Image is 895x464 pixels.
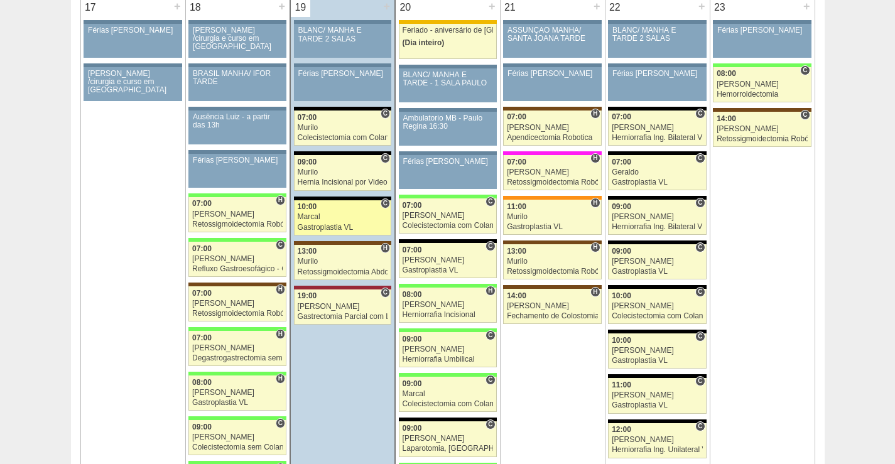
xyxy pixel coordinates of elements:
span: 07:00 [507,112,526,121]
div: [PERSON_NAME] /cirurgia e curso em [GEOGRAPHIC_DATA] [193,26,282,51]
span: Consultório [695,376,705,386]
div: [PERSON_NAME] [612,124,703,132]
div: Key: Aviso [294,20,391,24]
a: C 10:00 [PERSON_NAME] Colecistectomia com Colangiografia VL [608,289,706,324]
a: H 07:00 [PERSON_NAME] Retossigmoidectomia Robótica [503,155,601,190]
span: Hospital [590,109,600,119]
div: Key: Aviso [713,20,811,24]
div: Gastroplastia VL [298,224,388,232]
a: BRASIL MANHÃ/ IFOR TARDE [188,67,286,101]
div: Colecistectomia com Colangiografia VL [612,312,703,320]
div: [PERSON_NAME] [403,256,493,264]
a: Ambulatorio MB - Paulo Regina 16:30 [399,112,497,146]
a: Férias [PERSON_NAME] [503,67,601,101]
div: Key: Blanc [608,285,706,289]
div: Férias [PERSON_NAME] [612,70,702,78]
span: Consultório [485,330,495,340]
div: Key: Aviso [503,63,601,67]
span: 08:00 [717,69,736,78]
a: BLANC/ MANHÃ E TARDE 2 SALAS [294,24,391,58]
div: Key: Santa Joana [503,107,601,111]
div: Key: Aviso [608,20,706,24]
div: [PERSON_NAME] [192,299,283,308]
div: Key: Aviso [294,63,391,67]
div: [PERSON_NAME] [298,303,388,311]
a: C 07:00 [PERSON_NAME] Gastroplastia VL [399,243,497,278]
div: Key: Blanc [608,196,706,200]
div: Key: Aviso [608,63,706,67]
a: C 14:00 [PERSON_NAME] Retossigmoidectomia Robótica [713,112,811,147]
div: Murilo [507,213,598,221]
div: Key: Blanc [608,151,706,155]
div: Murilo [298,168,388,176]
div: Herniorrafia Ing. Bilateral VL [612,223,703,231]
span: 09:00 [403,335,422,343]
a: C 09:00 [PERSON_NAME] Colecistectomia sem Colangiografia VL [188,420,286,455]
div: Key: Aviso [188,63,286,67]
span: (Dia inteiro) [403,38,445,47]
div: Colecistectomia com Colangiografia VL [403,222,493,230]
div: Key: São Luiz - SCS [503,196,601,200]
div: [PERSON_NAME] /cirurgia e curso em [GEOGRAPHIC_DATA] [88,70,178,95]
div: Gastrectomia Parcial com Linfadenectomia [298,313,388,321]
div: Gastroplastia VL [612,357,703,365]
span: Consultório [381,109,390,119]
span: 07:00 [403,201,422,210]
span: Consultório [485,197,495,207]
a: H 08:00 [PERSON_NAME] Gastroplastia VL [188,375,286,411]
a: C 09:00 [PERSON_NAME] Herniorrafia Ing. Bilateral VL [608,200,706,235]
a: C 07:00 [PERSON_NAME] Colecistectomia com Colangiografia VL [399,198,497,234]
span: 10:00 [298,202,317,211]
span: 07:00 [192,289,212,298]
span: Hospital [276,374,285,384]
div: Gastroplastia VL [612,267,703,276]
span: Hospital [590,287,600,297]
div: Key: Aviso [84,63,182,67]
span: 12:00 [612,425,631,434]
div: Retossigmoidectomia Robótica [192,310,283,318]
span: Consultório [485,419,495,429]
div: Férias [PERSON_NAME] [298,70,388,78]
div: Key: Feriado [399,20,497,24]
span: Consultório [800,65,810,75]
span: Consultório [695,198,705,208]
span: Hospital [590,153,600,163]
span: Consultório [695,421,705,431]
div: Key: Blanc [294,151,391,155]
div: Key: Blanc [294,107,391,111]
span: Consultório [485,241,495,251]
div: Murilo [507,257,598,266]
a: C 11:00 [PERSON_NAME] Gastroplastia VL [608,378,706,413]
a: C 09:00 [PERSON_NAME] Gastroplastia VL [608,244,706,279]
div: [PERSON_NAME] [507,302,598,310]
div: [PERSON_NAME] [403,434,493,443]
span: Consultório [695,109,705,119]
a: C 09:00 Murilo Hernia Incisional por Video [294,155,391,190]
div: Gastroplastia VL [403,266,493,274]
div: Férias [PERSON_NAME] [507,70,597,78]
span: 09:00 [612,202,631,211]
a: H 14:00 [PERSON_NAME] Fechamento de Colostomia ou Enterostomia [503,289,601,324]
div: Férias [PERSON_NAME] [88,26,178,35]
a: H 11:00 Murilo Gastroplastia VL [503,200,601,235]
div: Marcal [403,390,493,398]
span: Hospital [381,243,390,253]
div: [PERSON_NAME] [717,80,808,89]
div: Férias [PERSON_NAME] [403,158,492,166]
a: BLANC/ MANHÃ E TARDE - 1 SALA PAULO [399,68,497,102]
div: Key: Blanc [608,240,706,244]
div: Key: Aviso [188,20,286,24]
span: Consultório [381,153,390,163]
span: 10:00 [612,291,631,300]
div: Key: Aviso [503,20,601,24]
div: Murilo [298,257,388,266]
div: Marcal [298,213,388,221]
div: [PERSON_NAME] [612,347,703,355]
a: H 13:00 Murilo Retossigmoidectomia Abdominal VL [294,245,391,280]
div: Retossigmoidectomia Abdominal VL [298,268,388,276]
span: 13:00 [507,247,526,256]
div: Ausência Luiz - a partir das 13h [193,113,282,129]
div: Key: Brasil [399,328,497,332]
div: Retossigmoidectomia Robótica [717,135,808,143]
a: C 10:00 Marcal Gastroplastia VL [294,200,391,235]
